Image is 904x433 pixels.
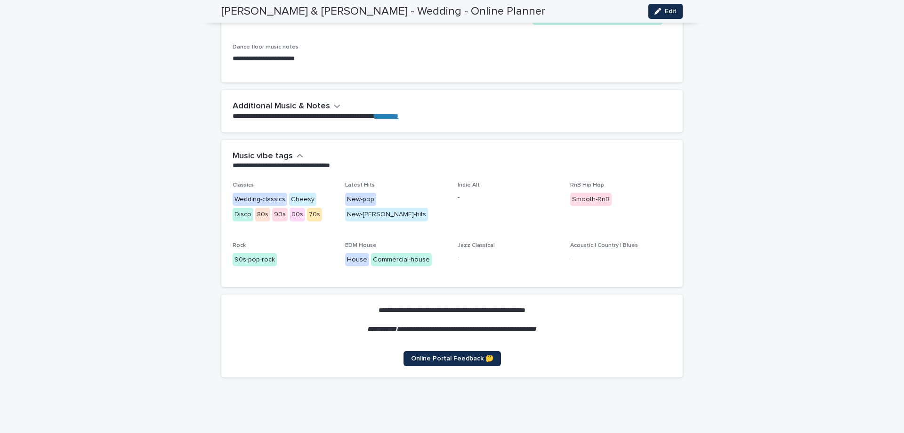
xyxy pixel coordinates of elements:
p: - [458,193,559,203]
span: Classics [233,182,254,188]
span: RnB Hip Hop [570,182,604,188]
div: 80s [255,208,270,221]
span: Jazz Classical [458,243,495,248]
div: 90s-pop-rock [233,253,277,267]
div: 90s [272,208,288,221]
span: EDM House [345,243,377,248]
button: Edit [648,4,683,19]
span: Edit [665,8,677,15]
div: Smooth-RnB [570,193,612,206]
div: 70s [307,208,322,221]
div: Disco [233,208,253,221]
div: Cheesy [289,193,316,206]
h2: Music vibe tags [233,151,293,162]
button: Music vibe tags [233,151,303,162]
p: - [570,253,671,263]
h2: Additional Music & Notes [233,101,330,112]
a: Online Portal Feedback 🤔 [404,351,501,366]
div: New-pop [345,193,376,206]
span: Dance floor music notes [233,44,299,50]
div: House [345,253,369,267]
div: 00s [290,208,305,221]
div: Commercial-house [371,253,432,267]
div: New-[PERSON_NAME]-hits [345,208,428,221]
span: Online Portal Feedback 🤔 [411,355,493,362]
p: - [458,253,559,263]
span: Rock [233,243,246,248]
div: Wedding-classics [233,193,287,206]
button: Additional Music & Notes [233,101,340,112]
h2: [PERSON_NAME] & [PERSON_NAME] - Wedding - Online Planner [221,5,545,18]
span: Latest Hits [345,182,375,188]
span: Indie Alt [458,182,480,188]
span: Acoustic | Country | Blues [570,243,638,248]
